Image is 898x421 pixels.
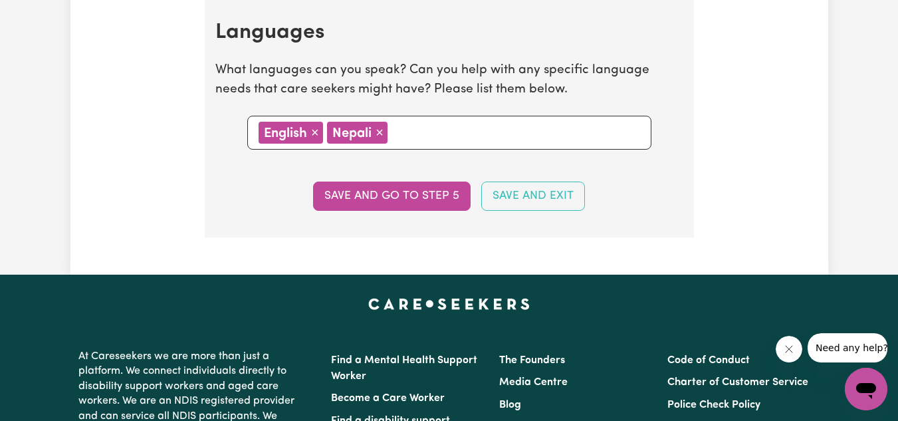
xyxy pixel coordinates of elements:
a: Media Centre [499,377,568,388]
p: What languages can you speak? Can you help with any specific language needs that care seekers mig... [215,61,683,100]
a: Find a Mental Health Support Worker [331,355,477,382]
a: Blog [499,400,521,410]
button: Remove [372,122,388,143]
button: Save and Exit [481,182,585,211]
a: Code of Conduct [667,355,750,366]
iframe: Close message [776,336,802,362]
div: Nepali [327,122,388,144]
span: Need any help? [8,9,80,20]
iframe: Button to launch messaging window [845,368,887,410]
button: Save and go to step 5 [313,182,471,211]
span: × [311,125,319,140]
button: Remove [307,122,323,143]
span: × [376,125,384,140]
a: Careseekers home page [368,299,530,309]
h2: Languages [215,20,683,45]
a: The Founders [499,355,565,366]
div: English [259,122,323,144]
a: Charter of Customer Service [667,377,808,388]
a: Police Check Policy [667,400,760,410]
iframe: Message from company [808,333,887,362]
a: Become a Care Worker [331,393,445,404]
